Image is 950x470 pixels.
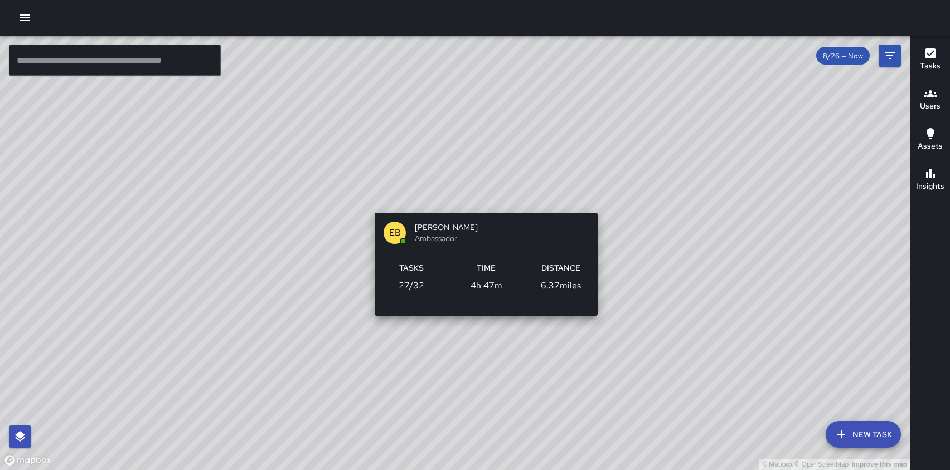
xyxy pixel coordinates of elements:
h6: Distance [541,262,580,275]
span: Ambassador [415,233,589,244]
h6: Assets [918,140,943,153]
h6: Insights [916,180,944,193]
p: 6.37 miles [541,279,581,292]
h6: Tasks [920,60,941,72]
button: Insights [910,160,950,200]
p: 27 / 32 [399,279,424,292]
span: [PERSON_NAME] [415,222,589,233]
h6: Tasks [399,262,424,275]
button: Tasks [910,40,950,80]
p: EB [389,226,401,239]
p: 4h 47m [471,279,502,292]
h6: Users [920,100,941,112]
button: Assets [910,120,950,160]
button: Users [910,80,950,120]
h6: Time [477,262,496,275]
span: 8/26 — Now [816,51,870,61]
button: Filters [879,45,901,67]
button: New Task [826,421,901,448]
button: EB[PERSON_NAME]AmbassadorTasks27/32Time4h 47mDistance6.37miles [375,213,598,316]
